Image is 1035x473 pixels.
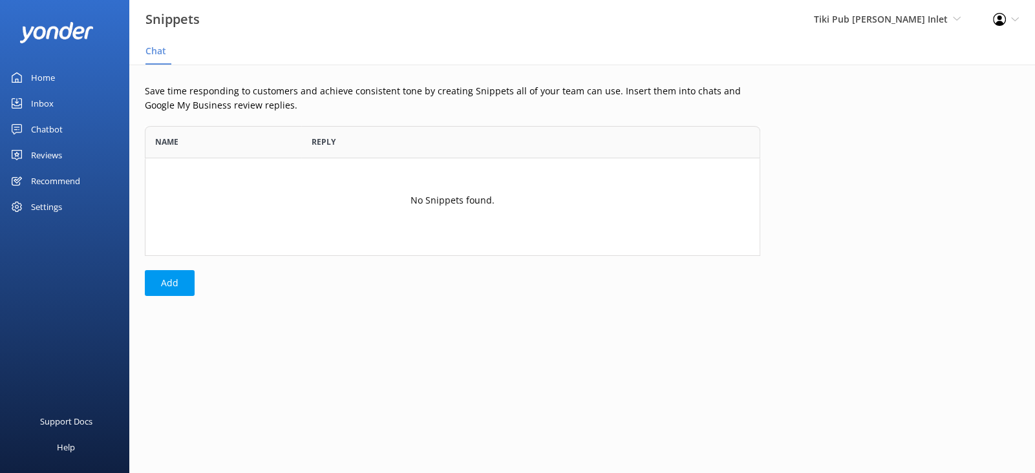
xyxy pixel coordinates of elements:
[155,136,178,148] span: Name
[31,116,63,142] div: Chatbot
[145,9,200,30] h3: Snippets
[145,270,195,296] button: Add
[145,84,760,113] p: Save time responding to customers and achieve consistent tone by creating Snippets all of your te...
[57,434,75,460] div: Help
[814,13,948,25] span: Tiki Pub [PERSON_NAME] Inlet
[31,142,62,168] div: Reviews
[19,22,94,43] img: yonder-white-logo.png
[40,408,92,434] div: Support Docs
[411,193,495,207] p: No Snippets found.
[31,90,54,116] div: Inbox
[31,194,62,220] div: Settings
[31,168,80,194] div: Recommend
[31,65,55,90] div: Home
[145,158,760,255] div: grid
[145,45,166,58] span: Chat
[311,136,335,148] span: Reply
